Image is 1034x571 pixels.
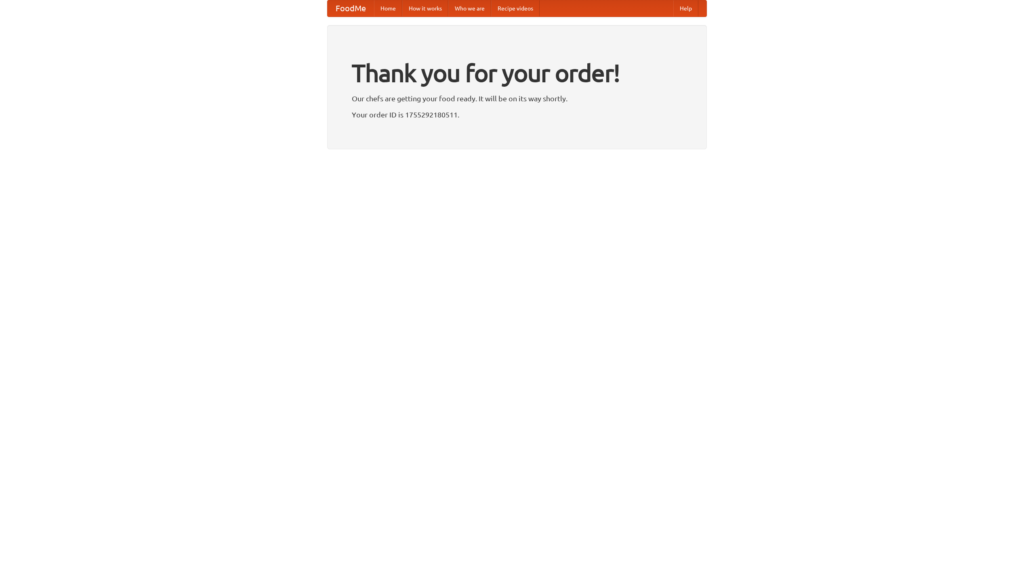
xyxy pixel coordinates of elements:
a: Home [374,0,402,17]
a: Recipe videos [491,0,540,17]
a: FoodMe [328,0,374,17]
a: How it works [402,0,448,17]
h1: Thank you for your order! [352,54,682,92]
p: Your order ID is 1755292180511. [352,109,682,121]
a: Who we are [448,0,491,17]
p: Our chefs are getting your food ready. It will be on its way shortly. [352,92,682,105]
a: Help [673,0,698,17]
